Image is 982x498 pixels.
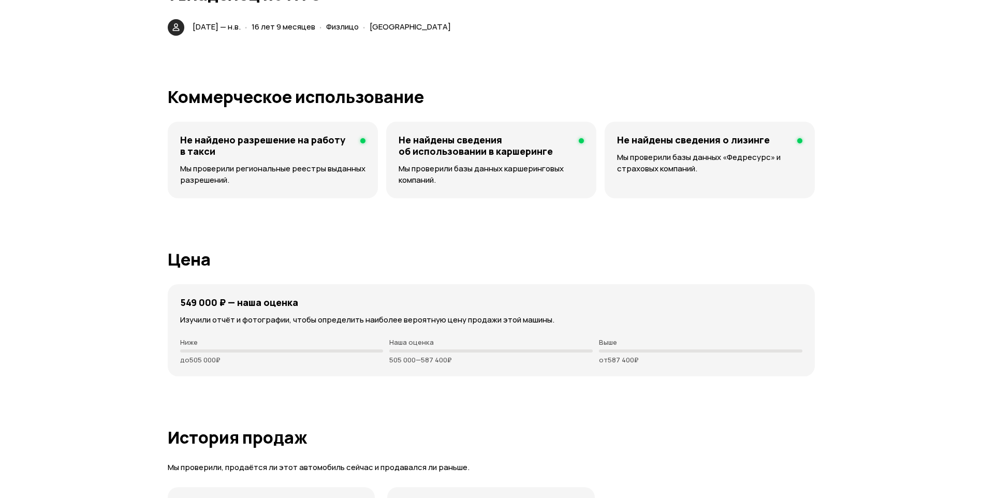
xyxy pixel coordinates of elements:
span: Физлицо [326,21,359,32]
span: 16 лет 9 месяцев [252,21,315,32]
p: Мы проверили региональные реестры выданных разрешений. [180,163,365,186]
span: · [319,18,322,35]
h1: История продаж [168,428,815,447]
p: Выше [599,338,802,346]
p: 505 000 — 587 400 ₽ [389,356,593,364]
p: Изучили отчёт и фотографии, чтобы определить наиболее вероятную цену продажи этой машины. [180,314,802,326]
p: Мы проверили, продаётся ли этот автомобиль сейчас и продавался ли раньше. [168,462,815,473]
span: [DATE] — н.в. [193,21,241,32]
p: от 587 400 ₽ [599,356,802,364]
h4: Не найдено разрешение на работу в такси [180,134,352,157]
span: · [363,18,365,35]
p: Ниже [180,338,384,346]
p: Мы проверили базы данных «Федресурс» и страховых компаний. [617,152,802,174]
h4: Не найдены сведения об использовании в каршеринге [399,134,570,157]
span: · [245,18,247,35]
h1: Коммерческое использование [168,87,815,106]
h4: Не найдены сведения о лизинге [617,134,770,145]
p: Наша оценка [389,338,593,346]
p: до 505 000 ₽ [180,356,384,364]
span: [GEOGRAPHIC_DATA] [370,21,451,32]
h4: 549 000 ₽ — наша оценка [180,297,298,308]
p: Мы проверили базы данных каршеринговых компаний. [399,163,584,186]
h1: Цена [168,250,815,269]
